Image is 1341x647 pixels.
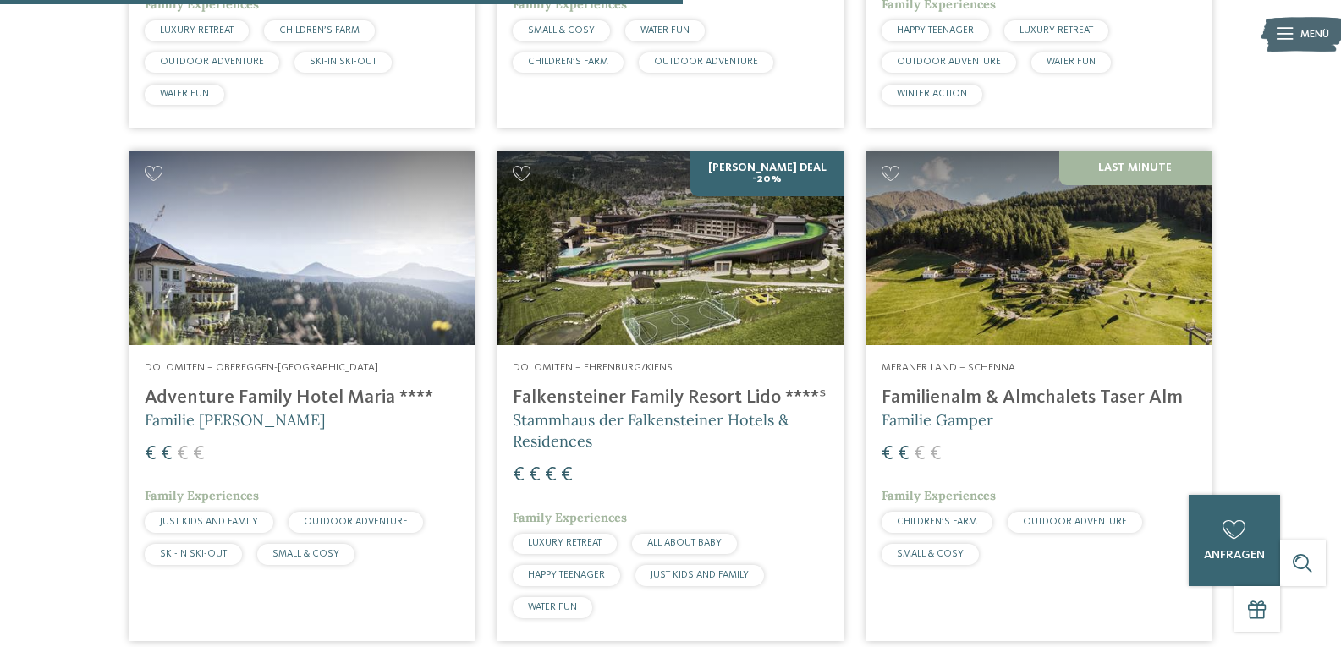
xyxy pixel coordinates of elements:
[914,444,926,464] span: €
[1204,549,1265,561] span: anfragen
[513,510,627,525] span: Family Experiences
[529,465,541,485] span: €
[651,570,749,580] span: JUST KIDS AND FAMILY
[1047,57,1096,67] span: WATER FUN
[1023,517,1127,527] span: OUTDOOR ADVENTURE
[647,538,722,548] span: ALL ABOUT BABY
[161,444,173,464] span: €
[513,465,525,485] span: €
[897,89,967,99] span: WINTER ACTION
[897,25,974,36] span: HAPPY TEENAGER
[160,549,227,559] span: SKI-IN SKI-OUT
[898,444,910,464] span: €
[513,410,789,451] span: Stammhaus der Falkensteiner Hotels & Residences
[1019,25,1093,36] span: LUXURY RETREAT
[897,549,964,559] span: SMALL & COSY
[528,538,602,548] span: LUXURY RETREAT
[882,410,993,430] span: Familie Gamper
[1189,495,1280,586] a: anfragen
[160,517,258,527] span: JUST KIDS AND FAMILY
[528,570,605,580] span: HAPPY TEENAGER
[528,57,608,67] span: CHILDREN’S FARM
[897,57,1001,67] span: OUTDOOR ADVENTURE
[129,151,475,640] a: Familienhotels gesucht? Hier findet ihr die besten! Dolomiten – Obereggen-[GEOGRAPHIC_DATA] Adven...
[160,25,234,36] span: LUXURY RETREAT
[177,444,189,464] span: €
[272,549,339,559] span: SMALL & COSY
[145,362,378,373] span: Dolomiten – Obereggen-[GEOGRAPHIC_DATA]
[513,362,673,373] span: Dolomiten – Ehrenburg/Kiens
[497,151,843,640] a: Familienhotels gesucht? Hier findet ihr die besten! [PERSON_NAME] Deal -20% Dolomiten – Ehrenburg...
[930,444,942,464] span: €
[279,25,360,36] span: CHILDREN’S FARM
[528,25,595,36] span: SMALL & COSY
[882,444,893,464] span: €
[882,362,1015,373] span: Meraner Land – Schenna
[528,602,577,612] span: WATER FUN
[866,151,1212,640] a: Familienhotels gesucht? Hier findet ihr die besten! Last Minute Meraner Land – Schenna Familienal...
[160,57,264,67] span: OUTDOOR ADVENTURE
[882,488,996,503] span: Family Experiences
[160,89,209,99] span: WATER FUN
[866,151,1212,345] img: Familienhotels gesucht? Hier findet ihr die besten!
[513,387,827,409] h4: Falkensteiner Family Resort Lido ****ˢ
[304,517,408,527] span: OUTDOOR ADVENTURE
[145,488,259,503] span: Family Experiences
[497,151,843,345] img: Familienhotels gesucht? Hier findet ihr die besten!
[193,444,205,464] span: €
[129,151,475,345] img: Adventure Family Hotel Maria ****
[654,57,758,67] span: OUTDOOR ADVENTURE
[897,517,977,527] span: CHILDREN’S FARM
[545,465,557,485] span: €
[561,465,573,485] span: €
[145,410,325,430] span: Familie [PERSON_NAME]
[145,387,459,409] h4: Adventure Family Hotel Maria ****
[640,25,690,36] span: WATER FUN
[310,57,376,67] span: SKI-IN SKI-OUT
[882,387,1196,409] h4: Familienalm & Almchalets Taser Alm
[145,444,157,464] span: €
